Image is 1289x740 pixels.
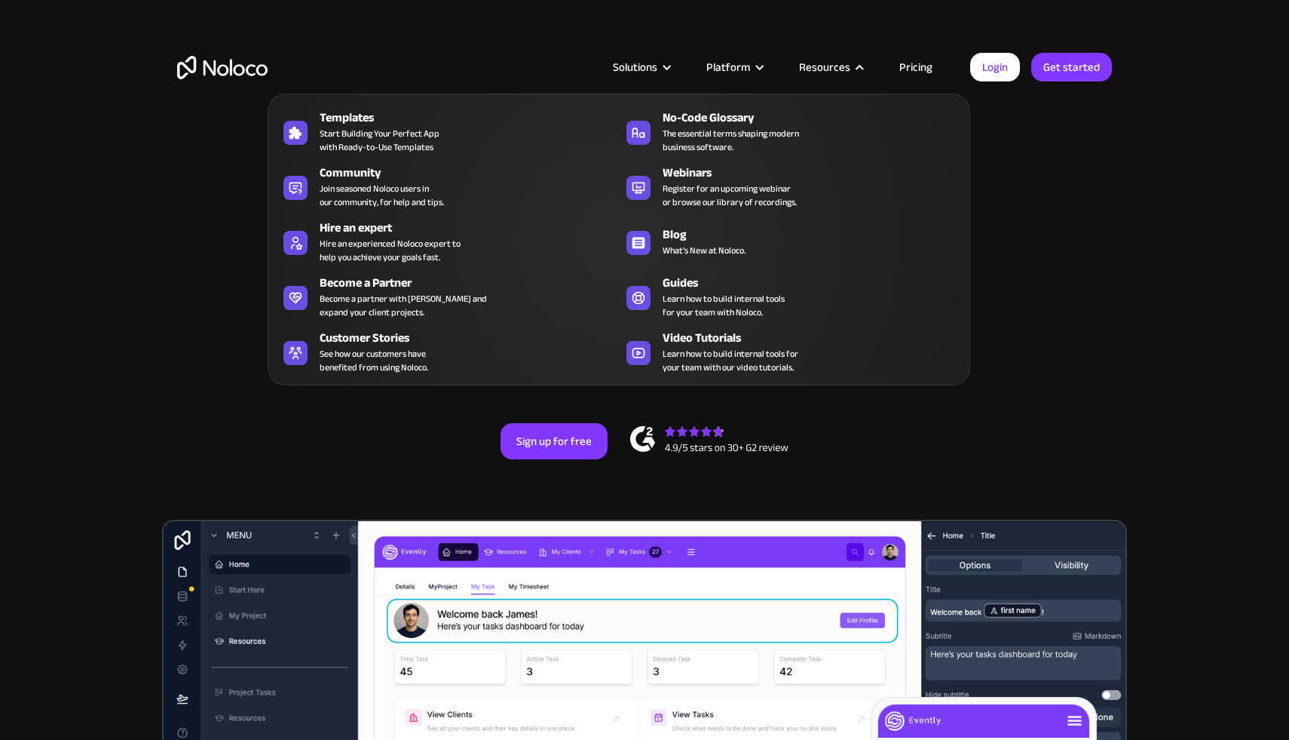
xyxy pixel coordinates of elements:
[970,53,1020,81] a: Login
[320,219,626,237] div: Hire an expert
[320,237,461,264] div: Hire an experienced Noloco expert to help you achieve your goals fast.
[663,329,969,347] div: Video Tutorials
[706,57,750,77] div: Platform
[880,57,951,77] a: Pricing
[276,106,619,157] a: TemplatesStart Building Your Perfect Appwith Ready-to-Use Templates
[663,182,797,209] span: Register for an upcoming webinar or browse our library of recordings.
[780,57,880,77] div: Resources
[799,57,850,77] div: Resources
[320,329,626,347] div: Customer Stories
[663,226,969,244] div: Blog
[177,56,268,79] a: home
[320,292,487,319] div: Become a partner with [PERSON_NAME] and expand your client projects.
[663,292,785,319] span: Learn how to build internal tools for your team with Noloco.
[663,244,746,257] span: What's New at Noloco.
[276,326,619,377] a: Customer StoriesSee how our customers havebenefited from using Noloco.
[177,158,1112,170] h1: Custom No-Code Business Apps Platform
[619,106,962,157] a: No-Code GlossaryThe essential terms shaping modernbusiness software.
[619,271,962,322] a: GuidesLearn how to build internal toolsfor your team with Noloco.
[320,127,439,154] span: Start Building Your Perfect App with Ready-to-Use Templates
[663,109,969,127] div: No-Code Glossary
[320,274,626,292] div: Become a Partner
[1031,53,1112,81] a: Get started
[276,216,619,267] a: Hire an expertHire an experienced Noloco expert tohelp you achieve your goals fast.
[320,347,428,374] span: See how our customers have benefited from using Noloco.
[663,347,798,374] span: Learn how to build internal tools for your team with our video tutorials.
[663,274,969,292] div: Guides
[619,161,962,212] a: WebinarsRegister for an upcoming webinaror browse our library of recordings.
[594,57,687,77] div: Solutions
[501,423,608,459] a: Sign up for free
[320,182,444,209] span: Join seasoned Noloco users in our community, for help and tips.
[276,271,619,322] a: Become a PartnerBecome a partner with [PERSON_NAME] andexpand your client projects.
[320,109,626,127] div: Templates
[619,216,962,267] a: BlogWhat's New at Noloco.
[177,186,1112,306] h2: Business Apps for Teams
[663,164,969,182] div: Webinars
[276,161,619,212] a: CommunityJoin seasoned Noloco users inour community, for help and tips.
[320,164,626,182] div: Community
[687,57,780,77] div: Platform
[268,72,970,385] nav: Resources
[663,127,799,154] span: The essential terms shaping modern business software.
[619,326,962,377] a: Video TutorialsLearn how to build internal tools foryour team with our video tutorials.
[613,57,657,77] div: Solutions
